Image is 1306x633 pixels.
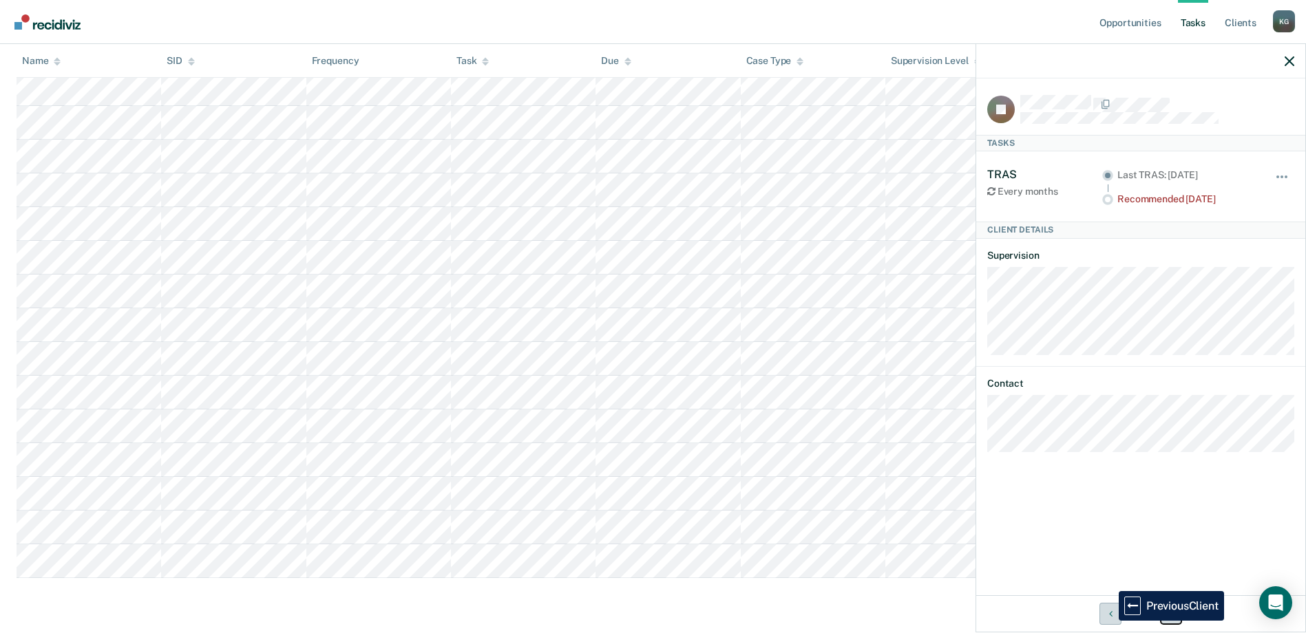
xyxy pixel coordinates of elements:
div: Case Type [746,55,804,67]
div: K G [1273,10,1295,32]
div: Recommended [DATE] [1117,193,1256,205]
div: Task [456,55,489,67]
div: Supervision Level [891,55,981,67]
div: TRAS [987,168,1102,181]
div: SID [167,55,195,67]
div: Tasks [976,135,1305,151]
div: Every months [987,186,1102,197]
div: Name [22,55,61,67]
button: Previous Client [1099,603,1121,625]
button: Profile dropdown button [1273,10,1295,32]
div: Open Intercom Messenger [1259,586,1292,619]
dt: Supervision [987,250,1294,261]
div: Last TRAS: [DATE] [1117,169,1256,181]
div: 15 / 22 [976,595,1305,632]
button: Next Client [1160,603,1182,625]
div: Frequency [312,55,359,67]
img: Recidiviz [14,14,81,30]
dt: Contact [987,378,1294,389]
div: Client Details [976,222,1305,238]
div: Due [601,55,631,67]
